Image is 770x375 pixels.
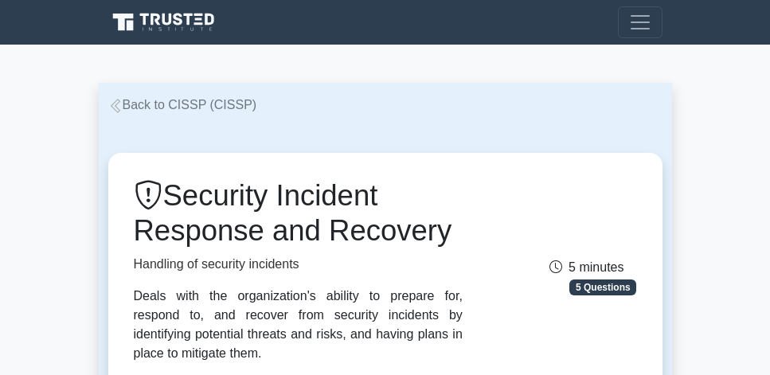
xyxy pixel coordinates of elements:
[134,255,463,274] p: Handling of security incidents
[549,260,623,274] span: 5 minutes
[618,6,663,38] button: Toggle navigation
[134,287,463,363] div: Deals with the organization's ability to prepare for, respond to, and recover from security incid...
[134,178,463,248] h1: Security Incident Response and Recovery
[569,279,636,295] span: 5 Questions
[108,98,257,111] a: Back to CISSP (CISSP)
